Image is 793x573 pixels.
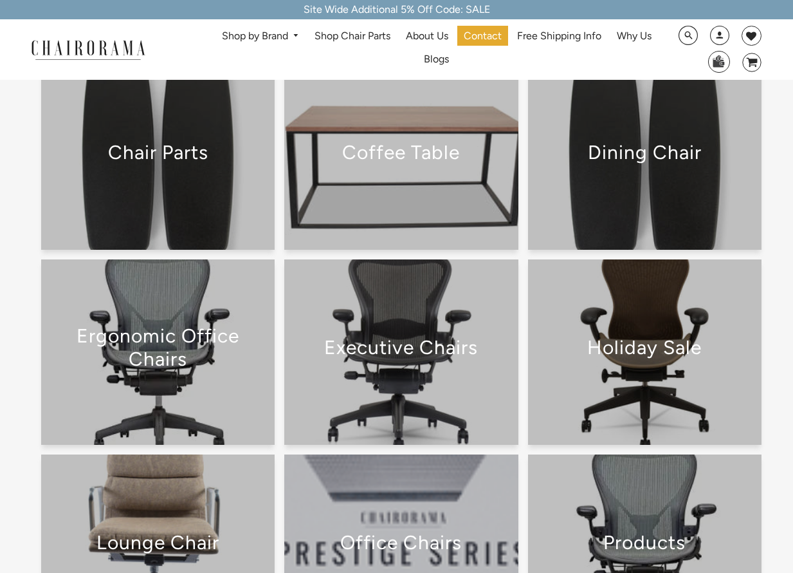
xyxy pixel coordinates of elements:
img: WhatsApp_Image_2024-07-12_at_16.23.01.webp [709,52,729,71]
h2: Products [551,531,739,554]
a: Shop by Brand [215,26,306,46]
a: Free Shipping Info [511,26,608,46]
a: Why Us [610,26,658,46]
a: Dining Chair [528,64,761,250]
a: Coffee Table [284,64,518,250]
a: About Us [399,26,455,46]
a: Blogs [417,50,455,70]
a: Contact [457,26,508,46]
span: Free Shipping Info [517,30,601,43]
span: Why Us [617,30,652,43]
a: Holiday Sale [528,259,761,445]
nav: DesktopNavigation [207,26,666,73]
h2: Dining Chair [551,141,739,164]
h2: Lounge Chair [64,531,252,554]
img: chairorama [24,38,152,61]
h2: Coffee Table [307,141,495,164]
span: About Us [406,30,448,43]
span: Contact [464,30,502,43]
span: Blogs [424,53,449,66]
span: Shop Chair Parts [314,30,390,43]
h2: Office Chairs [307,531,495,554]
a: Ergonomic Office Chairs [41,259,275,445]
h2: Chair Parts [64,141,252,164]
a: Chair Parts [41,64,275,250]
a: Executive Chairs [284,259,518,445]
h2: Holiday Sale [551,336,739,359]
a: Shop Chair Parts [308,26,397,46]
h2: Executive Chairs [307,336,495,359]
h2: Ergonomic Office Chairs [64,324,252,371]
